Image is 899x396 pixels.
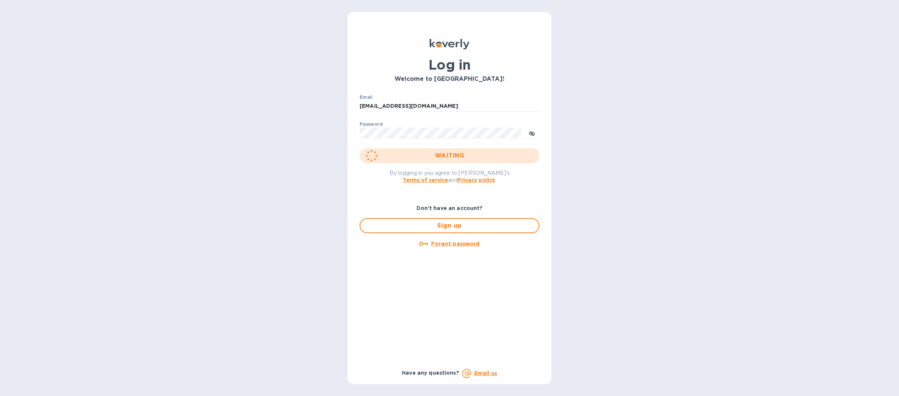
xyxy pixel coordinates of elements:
span: By logging in you agree to [PERSON_NAME]'s and . [390,170,510,183]
h1: Log in [360,57,539,73]
b: Don't have an account? [417,205,483,211]
span: Sign up [366,221,533,230]
label: Email [360,95,373,100]
b: Have any questions? [402,370,459,376]
a: Privacy policy [457,177,495,183]
label: Password [360,122,382,127]
h3: Welcome to [GEOGRAPHIC_DATA]! [360,76,539,83]
a: Terms of service [403,177,448,183]
button: Sign up [360,218,539,233]
img: Koverly [430,39,469,49]
u: Forgot password [431,241,479,247]
a: Email us [474,370,497,376]
button: toggle password visibility [524,125,539,140]
input: Enter email address [360,101,539,112]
